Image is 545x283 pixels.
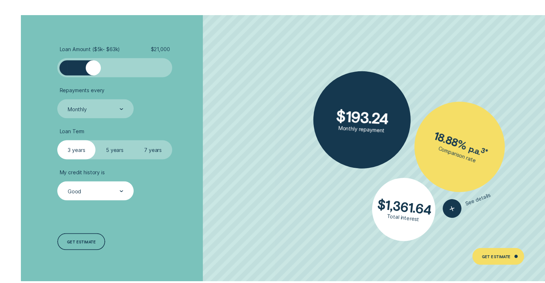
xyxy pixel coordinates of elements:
label: 5 years [95,140,134,159]
div: Good [68,188,81,194]
a: Get Estimate [472,248,524,265]
button: See details [441,186,493,220]
span: Loan Amount ( $5k - $63k ) [60,46,120,52]
span: Loan Term [60,128,85,134]
span: See details [465,192,492,207]
label: 7 years [134,140,172,159]
span: $ 21,000 [151,46,170,52]
span: My credit history is [60,169,105,175]
label: 3 years [57,140,95,159]
div: Monthly [68,106,87,112]
span: Repayments every [60,87,105,93]
a: Get estimate [57,233,105,250]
